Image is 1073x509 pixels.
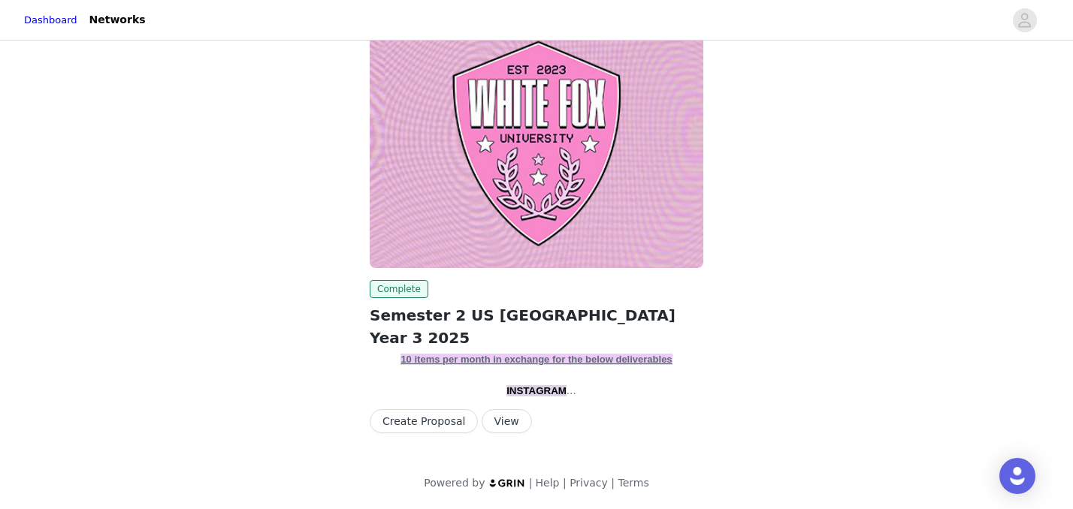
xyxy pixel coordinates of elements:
a: Privacy [570,477,608,489]
img: White Fox Boutique AUS [370,18,703,268]
a: Dashboard [24,13,77,28]
a: View [482,416,532,427]
div: avatar [1017,8,1032,32]
a: Terms [618,477,648,489]
button: View [482,409,532,433]
a: Networks [80,3,155,37]
span: Complete [370,280,428,298]
a: Help [536,477,560,489]
span: | [563,477,567,489]
img: logo [488,478,526,488]
button: Create Proposal [370,409,478,433]
strong: 10 items per month in exchange for the below deliverables [400,354,672,365]
span: Powered by [424,477,485,489]
span: | [529,477,533,489]
span: INSTAGRAM [506,385,567,396]
h2: Semester 2 US [GEOGRAPHIC_DATA] Year 3 2025 [370,304,703,349]
div: Open Intercom Messenger [999,458,1035,494]
span: | [611,477,615,489]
